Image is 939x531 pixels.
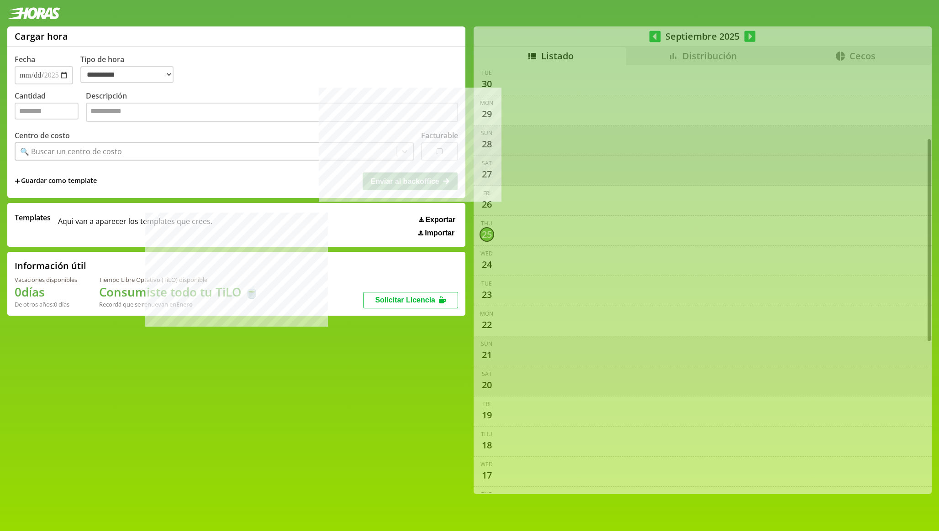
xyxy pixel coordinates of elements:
[86,91,458,124] label: Descripción
[15,103,79,120] input: Cantidad
[86,103,458,122] textarea: Descripción
[425,216,455,224] span: Exportar
[15,30,68,42] h1: Cargar hora
[15,260,86,272] h2: Información útil
[7,7,60,19] img: logotipo
[421,130,458,141] label: Facturable
[15,54,35,64] label: Fecha
[416,215,458,224] button: Exportar
[80,66,174,83] select: Tipo de hora
[15,176,97,186] span: +Guardar como template
[363,292,458,308] button: Solicitar Licencia
[58,213,212,237] span: Aqui van a aparecer los templates que crees.
[20,146,122,156] div: 🔍 Buscar un centro de costo
[15,176,20,186] span: +
[15,213,51,223] span: Templates
[99,284,259,300] h1: Consumiste todo tu TiLO 🍵
[80,54,181,84] label: Tipo de hora
[99,276,259,284] div: Tiempo Libre Optativo (TiLO) disponible
[15,276,77,284] div: Vacaciones disponibles
[99,300,259,308] div: Recordá que se renuevan en
[375,296,435,304] span: Solicitar Licencia
[15,284,77,300] h1: 0 días
[15,130,70,141] label: Centro de costo
[425,229,454,237] span: Importar
[15,91,86,124] label: Cantidad
[176,300,193,308] b: Enero
[15,300,77,308] div: De otros años: 0 días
